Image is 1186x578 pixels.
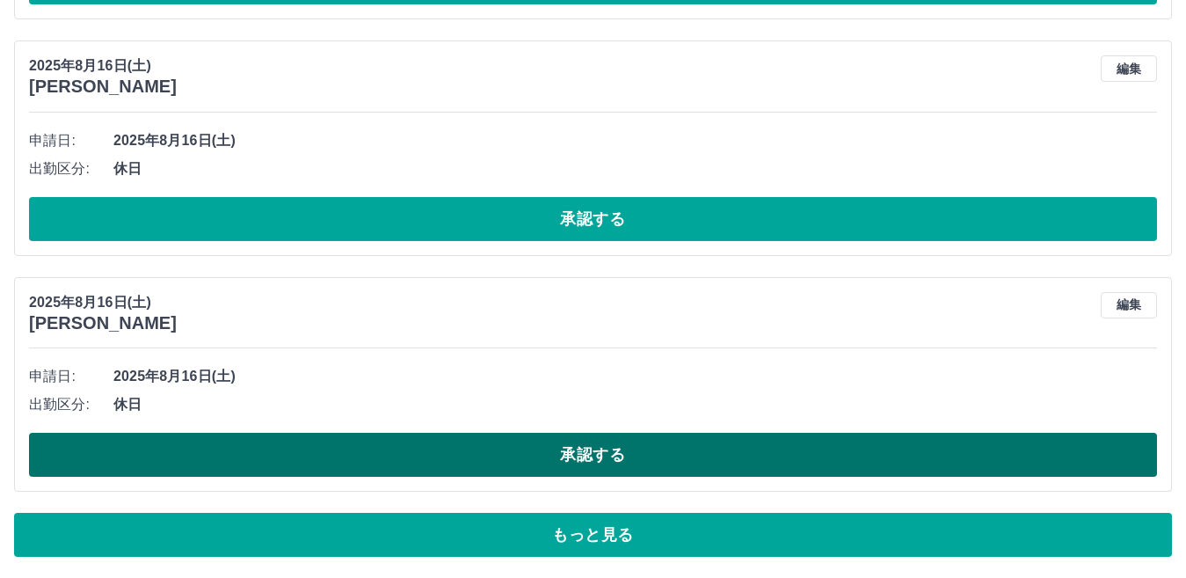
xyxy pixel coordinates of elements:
[29,433,1157,477] button: 承認する
[29,313,177,333] h3: [PERSON_NAME]
[29,197,1157,241] button: 承認する
[113,366,1157,387] span: 2025年8月16日(土)
[29,158,113,179] span: 出勤区分:
[1101,55,1157,82] button: 編集
[14,513,1172,557] button: もっと見る
[29,366,113,387] span: 申請日:
[29,130,113,151] span: 申請日:
[29,394,113,415] span: 出勤区分:
[29,292,177,313] p: 2025年8月16日(土)
[113,130,1157,151] span: 2025年8月16日(土)
[29,77,177,97] h3: [PERSON_NAME]
[1101,292,1157,318] button: 編集
[29,55,177,77] p: 2025年8月16日(土)
[113,158,1157,179] span: 休日
[113,394,1157,415] span: 休日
